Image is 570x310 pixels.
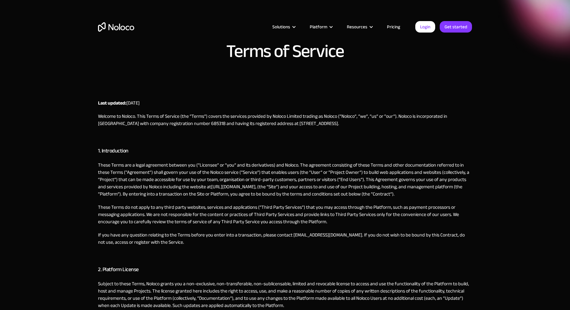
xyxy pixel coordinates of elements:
[226,42,344,60] h1: Terms of Service
[440,21,472,33] a: Get started
[98,133,472,140] p: ‍
[302,23,339,31] div: Platform
[265,23,302,31] div: Solutions
[379,23,408,31] a: Pricing
[347,23,367,31] div: Resources
[98,99,472,107] p: [DATE]
[98,161,472,198] p: These Terms are a legal agreement between you (“Licensee” or “you” and its derivatives) and Noloc...
[98,252,472,259] p: ‍
[339,23,379,31] div: Resources
[98,113,472,127] p: Welcome to Noloco. This Terms of Service (the “Terms”) covers the services provided by Noloco Lim...
[98,280,472,309] p: Subject to these Terms, Noloco grants you a non-exclusive, non-transferable, non-sublicensable, l...
[98,231,472,246] p: If you have any question relating to the Terms before you enter into a transaction, please contac...
[98,99,126,108] strong: Last updated:
[98,265,472,274] h3: 2. Platform License
[415,21,435,33] a: Login
[310,23,327,31] div: Platform
[272,23,290,31] div: Solutions
[211,182,255,191] a: [URL][DOMAIN_NAME]
[98,204,472,225] p: These Terms do not apply to any third party websites, services and applications (“Third Party Ser...
[98,22,134,32] a: home
[98,146,472,155] h3: 1. Introduction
